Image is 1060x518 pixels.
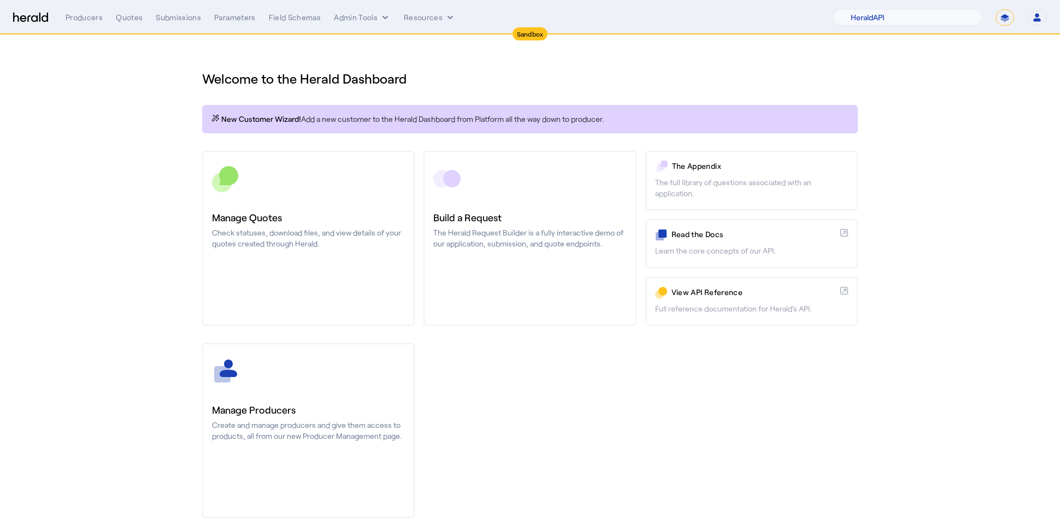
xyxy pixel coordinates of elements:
[221,114,301,125] span: New Customer Wizard!
[655,245,848,256] p: Learn the core concepts of our API.
[116,12,143,23] div: Quotes
[672,229,836,240] p: Read the Docs
[645,151,858,210] a: The AppendixThe full library of questions associated with an application.
[214,12,256,23] div: Parameters
[202,151,415,326] a: Manage QuotesCheck statuses, download files, and view details of your quotes created through Herald.
[212,210,405,225] h3: Manage Quotes
[655,303,848,314] p: Full reference documentation for Herald's API.
[212,420,405,442] p: Create and manage producers and give them access to products, all from our new Producer Managemen...
[423,151,636,326] a: Build a RequestThe Herald Request Builder is a fully interactive demo of our application, submiss...
[211,114,849,125] p: Add a new customer to the Herald Dashboard from Platform all the way down to producer.
[212,227,405,249] p: Check statuses, download files, and view details of your quotes created through Herald.
[334,12,391,23] button: internal dropdown menu
[212,402,405,417] h3: Manage Producers
[202,70,858,87] h1: Welcome to the Herald Dashboard
[645,219,858,268] a: Read the DocsLearn the core concepts of our API.
[66,12,103,23] div: Producers
[156,12,201,23] div: Submissions
[672,287,836,298] p: View API Reference
[433,210,626,225] h3: Build a Request
[269,12,321,23] div: Field Schemas
[672,161,848,172] p: The Appendix
[433,227,626,249] p: The Herald Request Builder is a fully interactive demo of our application, submission, and quote ...
[13,13,48,23] img: Herald Logo
[655,177,848,199] p: The full library of questions associated with an application.
[202,343,415,518] a: Manage ProducersCreate and manage producers and give them access to products, all from our new Pr...
[645,277,858,326] a: View API ReferenceFull reference documentation for Herald's API.
[513,27,548,40] div: Sandbox
[404,12,456,23] button: Resources dropdown menu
